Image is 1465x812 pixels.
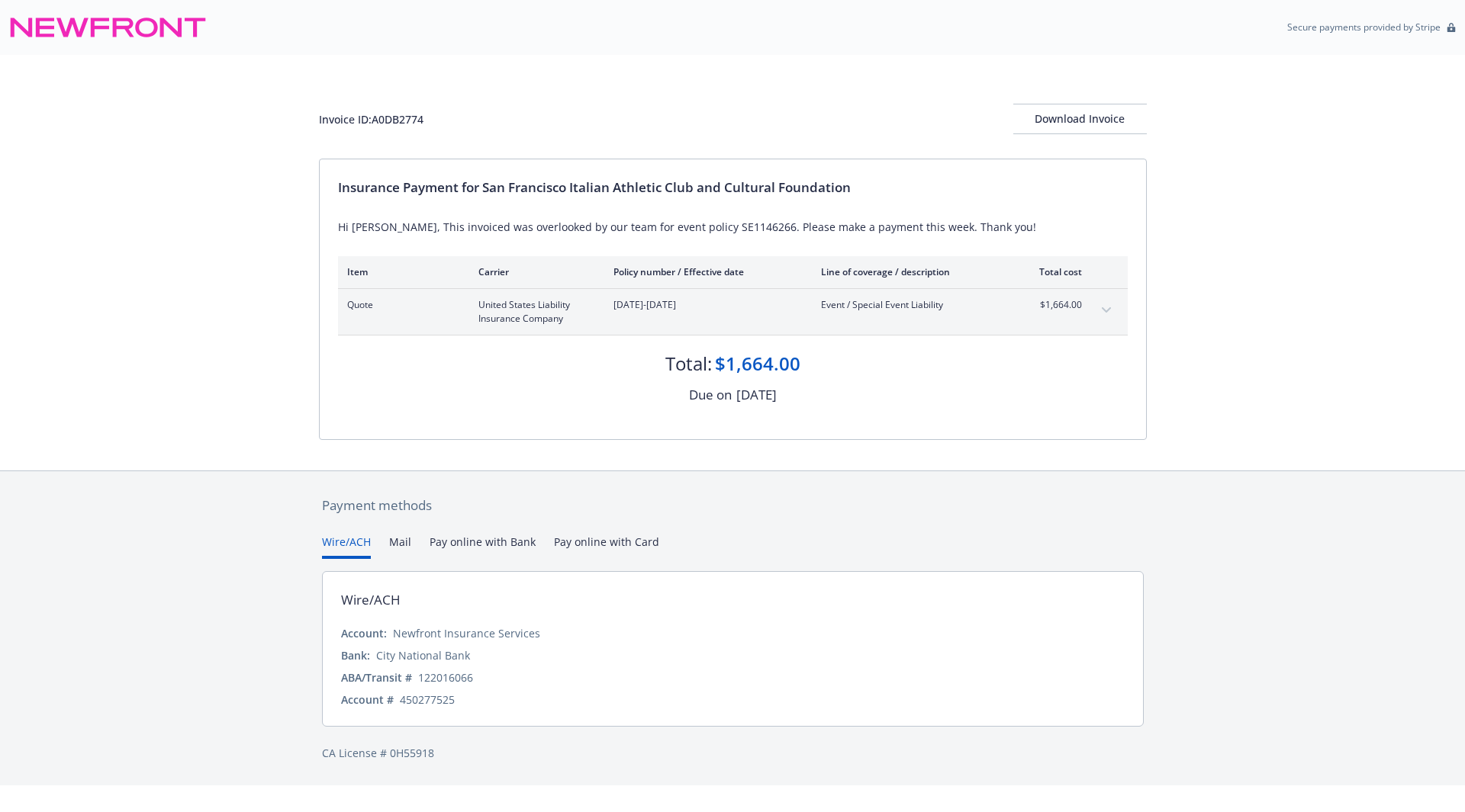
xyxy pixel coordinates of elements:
div: Newfront Insurance Services [393,625,540,641]
span: Event / Special Event Liability [821,298,1000,312]
div: Item [347,265,454,278]
button: Pay online with Bank [430,534,536,559]
button: Download Invoice [1013,104,1147,134]
div: CA License # 0H55918 [322,745,1144,761]
button: expand content [1094,298,1119,323]
div: 450277525 [400,692,455,708]
div: Total: [665,351,712,377]
div: Wire/ACH [341,590,401,610]
div: ABA/Transit # [341,669,412,685]
div: Total cost [1025,265,1082,278]
div: Due on [689,385,732,405]
div: Account # [341,692,394,708]
button: Wire/ACH [322,534,371,559]
div: Account: [341,625,387,641]
div: Insurance Payment for San Francisco Italian Athletic Club and Cultural Foundation [338,178,1128,197]
div: QuoteUnited States Liability Insurance Company[DATE]-[DATE]Event / Special Event Liability$1,664.... [338,289,1128,335]
div: [DATE] [736,385,777,405]
div: Line of coverage / description [821,265,1000,278]
span: United States Liability Insurance Company [478,298,589,326]
button: Pay online with Card [554,534,659,559]
span: Quote [347,298,454,312]
div: City National Bank [376,647,470,663]
div: Bank: [341,647,370,663]
div: 122016066 [418,669,473,685]
span: [DATE]-[DATE] [613,298,797,312]
button: Mail [389,534,411,559]
div: Download Invoice [1013,104,1147,133]
div: Invoice ID: A0DB2774 [319,111,423,127]
div: Payment methods [322,496,1144,515]
span: $1,664.00 [1025,298,1082,312]
div: Carrier [478,265,589,278]
div: $1,664.00 [715,351,800,377]
div: Policy number / Effective date [613,265,797,278]
div: Hi [PERSON_NAME], This invoiced was overlooked by our team for event policy SE1146266. Please mak... [338,219,1128,235]
p: Secure payments provided by Stripe [1287,21,1441,34]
